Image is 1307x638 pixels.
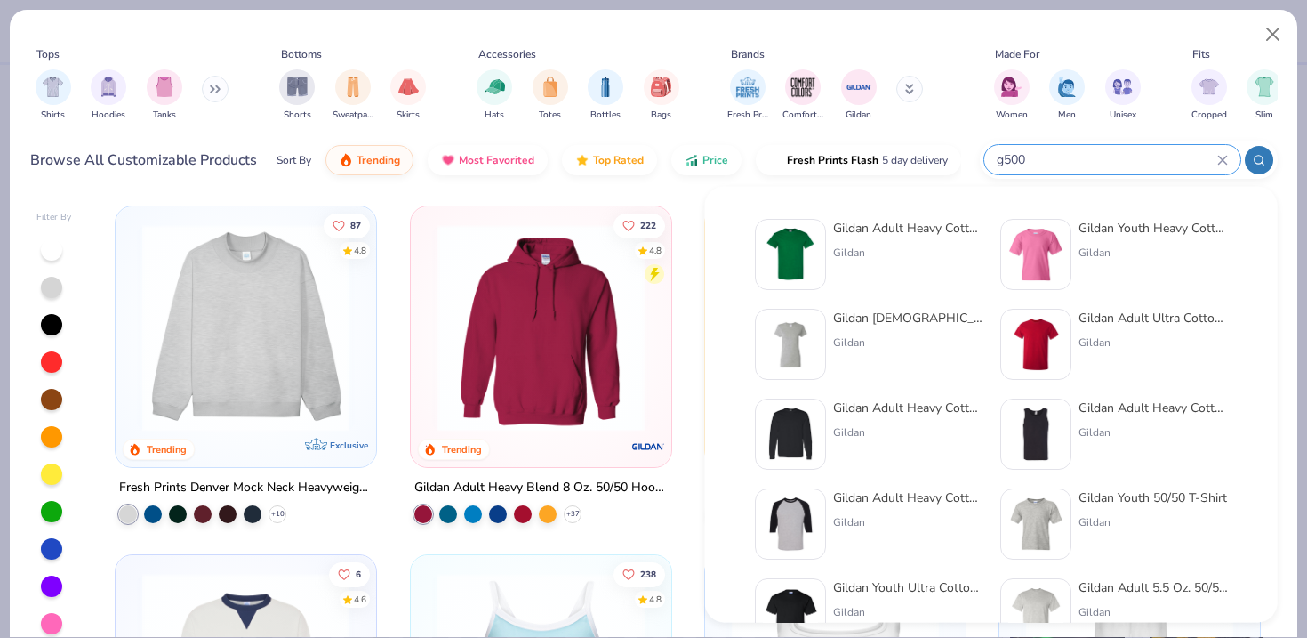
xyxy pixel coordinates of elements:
button: Trending [325,145,413,175]
div: Gildan [1078,514,1227,530]
div: Gildan Adult 5.5 Oz. 50/50 T-Shirt [1078,578,1228,597]
img: most_fav.gif [441,153,455,167]
div: filter for Unisex [1105,69,1141,122]
img: Shorts Image [287,77,308,97]
span: + 37 [565,509,579,520]
span: Bottles [590,109,621,122]
div: Gildan Adult Heavy Cotton T-Shirt [833,219,982,238]
img: 12c717a8-bff4-429b-8526-ab448574c88c [1008,497,1063,552]
img: Tanks Image [155,77,174,97]
div: filter for Hoodies [91,69,126,122]
img: flash.gif [769,153,783,167]
span: 238 [639,570,655,579]
span: Men [1058,109,1076,122]
button: filter button [36,69,71,122]
span: 5 day delivery [882,150,948,171]
span: Comfort Colors [782,109,823,122]
div: 4.8 [354,244,366,257]
img: Hats Image [485,77,505,97]
div: Fits [1192,46,1210,62]
img: db319196-8705-402d-8b46-62aaa07ed94f [763,227,818,282]
div: Fresh Prints Denver Mock Neck Heavyweight Sweatshirt [119,477,373,499]
div: Gildan [1078,335,1228,351]
div: filter for Bags [644,69,679,122]
div: Gildan Adult Heavy Cotton 5.3 Oz. Tank [1078,399,1228,417]
button: filter button [994,69,1030,122]
button: filter button [644,69,679,122]
div: Gildan [1078,424,1228,440]
img: a164e800-7022-4571-a324-30c76f641635 [653,224,878,432]
div: 4.8 [648,244,661,257]
img: Gildan logo [630,429,666,464]
span: Skirts [397,109,420,122]
img: trending.gif [339,153,353,167]
div: Bottoms [281,46,322,62]
div: Gildan [1078,604,1228,620]
div: filter for Skirts [390,69,426,122]
div: Gildan [833,514,982,530]
span: + 10 [271,509,285,520]
span: Sweatpants [333,109,373,122]
div: Gildan [833,335,982,351]
div: filter for Cropped [1191,69,1227,122]
img: TopRated.gif [575,153,589,167]
img: Totes Image [541,77,560,97]
img: 01756b78-01f6-4cc6-8d8a-3c30c1a0c8ac [429,224,653,432]
img: Bottles Image [596,77,615,97]
span: Most Favorited [459,153,534,167]
button: filter button [91,69,126,122]
span: Shorts [284,109,311,122]
div: Accessories [478,46,536,62]
span: Gildan [846,109,871,122]
img: eeb6cdad-aebe-40d0-9a4b-833d0f822d02 [763,407,818,462]
img: Shirts Image [43,77,63,97]
span: Hoodies [92,109,125,122]
span: Fresh Prints Flash [787,153,878,167]
div: Gildan Adult Heavy Cotton 5.3 Oz. Long-Sleeve T-Shirt [833,399,982,417]
div: Gildan Youth 50/50 T-Shirt [1078,489,1227,507]
span: Tanks [153,109,176,122]
img: Slim Image [1255,77,1274,97]
img: f353747f-df2b-48a7-9668-f657901a5e3e [763,317,818,372]
img: Cropped Image [1199,77,1219,97]
span: Women [996,109,1028,122]
button: filter button [727,69,768,122]
div: filter for Gildan [841,69,877,122]
div: Gildan Adult Heavy Cotton™ 5.3 Oz. 3/4-Raglan Sleeve T-Shirt [833,489,982,507]
img: Comfort Colors Image [790,74,816,101]
div: filter for Women [994,69,1030,122]
div: Gildan [DEMOGRAPHIC_DATA]' Heavy Cotton™ T-Shirt [833,309,982,327]
span: Unisex [1110,109,1136,122]
button: filter button [147,69,182,122]
div: 4.6 [354,594,366,607]
span: 6 [356,570,361,579]
button: filter button [782,69,823,122]
img: Fresh Prints Image [734,74,761,101]
button: Like [329,562,370,587]
span: Shirts [41,109,65,122]
img: Women Image [1001,77,1022,97]
span: Cropped [1191,109,1227,122]
div: Gildan Adult Heavy Blend 8 Oz. 50/50 Hooded Sweatshirt [414,477,668,499]
div: Gildan [833,245,982,261]
span: Hats [485,109,504,122]
div: Gildan Youth Ultra Cotton® T-Shirt [833,578,982,597]
div: filter for Shirts [36,69,71,122]
span: Fresh Prints [727,109,768,122]
div: Brands [731,46,765,62]
img: f5d85501-0dbb-4ee4-b115-c08fa3845d83 [133,224,358,432]
div: Filter By [36,211,72,224]
div: filter for Fresh Prints [727,69,768,122]
img: db3463ef-4353-4609-ada1-7539d9cdc7e6 [1008,227,1063,282]
button: Like [324,213,370,238]
span: 87 [350,221,361,230]
div: 4.8 [648,594,661,607]
div: Gildan [833,604,982,620]
button: Price [671,145,742,175]
span: Price [702,153,728,167]
span: 222 [639,221,655,230]
button: Like [613,562,664,587]
button: Close [1256,18,1290,52]
button: Fresh Prints Flash5 day delivery [756,145,961,175]
div: filter for Tanks [147,69,182,122]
